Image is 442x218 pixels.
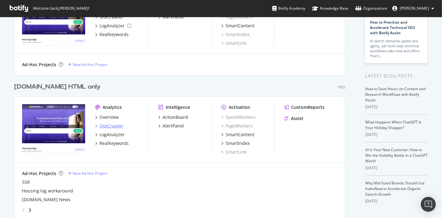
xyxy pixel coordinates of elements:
[99,132,125,138] div: LogAnalyzer
[370,39,423,58] div: AI search demands speed and agility, yet multi-step technical workflows take time and effort. Tha...
[221,23,255,29] a: SmartContent
[73,171,107,176] div: New Ad-Hoc Project
[22,170,56,177] div: Ad-Hoc Projects
[221,40,246,46] a: SmartLink
[365,86,426,103] a: How to Save Hours on Content and Research Workflows with Botify Assist
[421,197,436,212] div: Open Intercom Messenger
[22,179,30,185] a: SSR
[370,20,415,35] a: How to Prioritize and Accelerate Technical SEO with Botify Assist
[28,207,32,213] div: angle-right
[99,140,129,146] div: RealKeywords
[365,104,428,110] div: [DATE]
[95,23,131,29] a: LogAnalyzer
[221,140,250,146] a: SmartIndex
[14,82,101,91] div: [DOMAIN_NAME] HTML only
[95,132,125,138] a: LogAnalyzer
[14,82,103,91] a: [DOMAIN_NAME] HTML only
[226,132,255,138] div: SmartContent
[158,123,184,129] a: AlertPanel
[365,180,425,197] a: Why Mid-Sized Brands Should Use IndexNow to Accelerate Organic Search Growth
[229,104,250,110] div: Activation
[291,115,303,122] div: Assist
[95,31,129,38] a: RealKeywords
[22,188,73,194] a: Housing log workaround
[226,23,255,29] div: SmartContent
[158,114,188,120] a: ActionBoard
[365,147,428,164] a: AI Is Your New Customer: How to Win the Visibility Battle in a ChatGPT World
[68,62,107,67] a: New Ad-Hoc Project
[221,123,253,129] a: PageWorkers
[99,123,123,129] div: SiteCrawler
[166,104,190,110] div: Intelligence
[272,5,305,12] div: Botify Academy
[163,114,188,120] div: ActionBoard
[387,3,439,13] button: [PERSON_NAME]
[284,115,303,122] a: Assist
[312,5,348,12] div: Knowledge Base
[338,85,345,90] div: Pro
[20,205,28,215] div: angle-left
[22,197,71,203] a: [DOMAIN_NAME] News
[33,6,89,11] span: Welcome back, [PERSON_NAME] !
[95,140,129,146] a: RealKeywords
[95,114,119,120] a: Overview
[221,132,255,138] a: SmartContent
[163,123,184,129] div: AlertPanel
[221,114,256,120] a: SpeedWorkers
[221,31,250,38] a: SmartIndex
[103,104,122,110] div: Analytics
[221,149,246,155] a: SmartLink
[365,132,428,137] div: [DATE]
[284,104,325,110] a: CustomReports
[99,31,129,38] div: RealKeywords
[355,5,387,12] div: Organizations
[95,123,123,129] a: SiteCrawler
[400,6,429,11] span: Bikash Behera
[22,104,85,155] img: www.Housing.com
[291,104,325,110] div: CustomReports
[99,23,125,29] div: LogAnalyzer
[22,62,56,68] div: Ad-Hoc Projects
[68,171,107,176] a: New Ad-Hoc Project
[99,114,119,120] div: Overview
[365,72,428,79] div: Latest Blog Posts
[365,119,421,130] a: What Happens When ChatGPT Is Your Holiday Shopper?
[365,165,428,171] div: [DATE]
[365,198,428,204] div: [DATE]
[226,140,250,146] div: SmartIndex
[73,62,107,67] div: New Ad-Hoc Project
